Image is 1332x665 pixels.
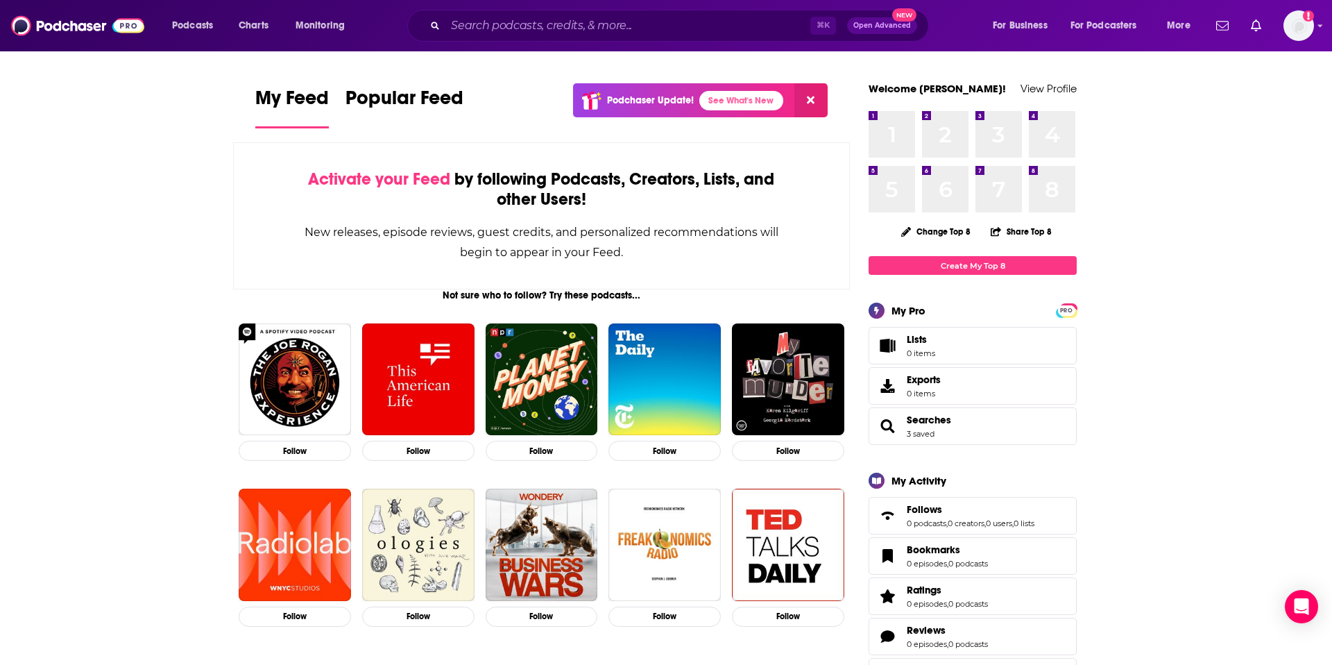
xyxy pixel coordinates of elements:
[345,86,463,128] a: Popular Feed
[891,304,925,317] div: My Pro
[239,441,351,461] button: Follow
[1058,305,1075,315] a: PRO
[1058,305,1075,316] span: PRO
[893,223,979,240] button: Change Top 8
[233,289,850,301] div: Not sure who to follow? Try these podcasts...
[699,91,783,110] a: See What's New
[907,639,947,649] a: 0 episodes
[486,323,598,436] img: Planet Money
[986,519,1012,528] a: 0 users
[869,82,1006,95] a: Welcome [PERSON_NAME]!
[1211,14,1234,37] a: Show notifications dropdown
[1021,82,1077,95] a: View Profile
[1070,16,1137,35] span: For Podcasters
[892,8,917,22] span: New
[1303,10,1314,22] svg: Add a profile image
[847,17,917,34] button: Open AdvancedNew
[907,624,946,637] span: Reviews
[873,627,901,646] a: Reviews
[230,15,277,37] a: Charts
[1012,519,1014,528] span: ,
[907,584,941,596] span: Ratings
[239,607,351,627] button: Follow
[946,519,948,528] span: ,
[873,336,901,355] span: Lists
[869,497,1077,534] span: Follows
[486,441,598,461] button: Follow
[983,15,1065,37] button: open menu
[873,416,901,436] a: Searches
[873,546,901,566] a: Bookmarks
[984,519,986,528] span: ,
[948,559,988,569] a: 0 podcasts
[732,441,844,461] button: Follow
[907,503,1034,516] a: Follows
[907,519,946,528] a: 0 podcasts
[907,584,988,596] a: Ratings
[1061,15,1157,37] button: open menu
[907,348,935,358] span: 0 items
[362,607,475,627] button: Follow
[1014,519,1034,528] a: 0 lists
[907,624,988,637] a: Reviews
[362,441,475,461] button: Follow
[907,389,941,398] span: 0 items
[303,222,780,262] div: New releases, episode reviews, guest credits, and personalized recommendations will begin to appe...
[907,559,947,569] a: 0 episodes
[907,544,988,556] a: Bookmarks
[362,323,475,436] img: This American Life
[172,16,213,35] span: Podcasts
[608,489,721,601] a: Freakonomics Radio
[907,333,927,346] span: Lists
[11,12,144,39] img: Podchaser - Follow, Share and Rate Podcasts
[296,16,345,35] span: Monitoring
[853,22,911,29] span: Open Advanced
[308,169,450,190] span: Activate your Feed
[869,256,1077,275] a: Create My Top 8
[420,10,942,42] div: Search podcasts, credits, & more...
[732,323,844,436] img: My Favorite Murder with Karen Kilgariff and Georgia Hardstark
[948,599,988,609] a: 0 podcasts
[869,407,1077,445] span: Searches
[239,489,351,601] img: Radiolab
[286,15,363,37] button: open menu
[445,15,810,37] input: Search podcasts, credits, & more...
[1285,590,1318,623] div: Open Intercom Messenger
[608,323,721,436] img: The Daily
[608,607,721,627] button: Follow
[162,15,231,37] button: open menu
[239,323,351,436] img: The Joe Rogan Experience
[732,607,844,627] button: Follow
[947,639,948,649] span: ,
[873,587,901,606] a: Ratings
[869,327,1077,364] a: Lists
[732,489,844,601] img: TED Talks Daily
[303,169,780,210] div: by following Podcasts, Creators, Lists, and other Users!
[948,639,988,649] a: 0 podcasts
[1283,10,1314,41] img: User Profile
[948,519,984,528] a: 0 creators
[486,489,598,601] a: Business Wars
[947,599,948,609] span: ,
[1283,10,1314,41] span: Logged in as christina_epic
[907,373,941,386] span: Exports
[873,506,901,525] a: Follows
[1167,16,1190,35] span: More
[362,489,475,601] img: Ologies with Alie Ward
[907,429,934,439] a: 3 saved
[239,16,268,35] span: Charts
[907,503,942,516] span: Follows
[255,86,329,118] span: My Feed
[907,414,951,426] span: Searches
[907,544,960,556] span: Bookmarks
[607,94,694,106] p: Podchaser Update!
[907,333,935,346] span: Lists
[810,17,836,35] span: ⌘ K
[869,537,1077,575] span: Bookmarks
